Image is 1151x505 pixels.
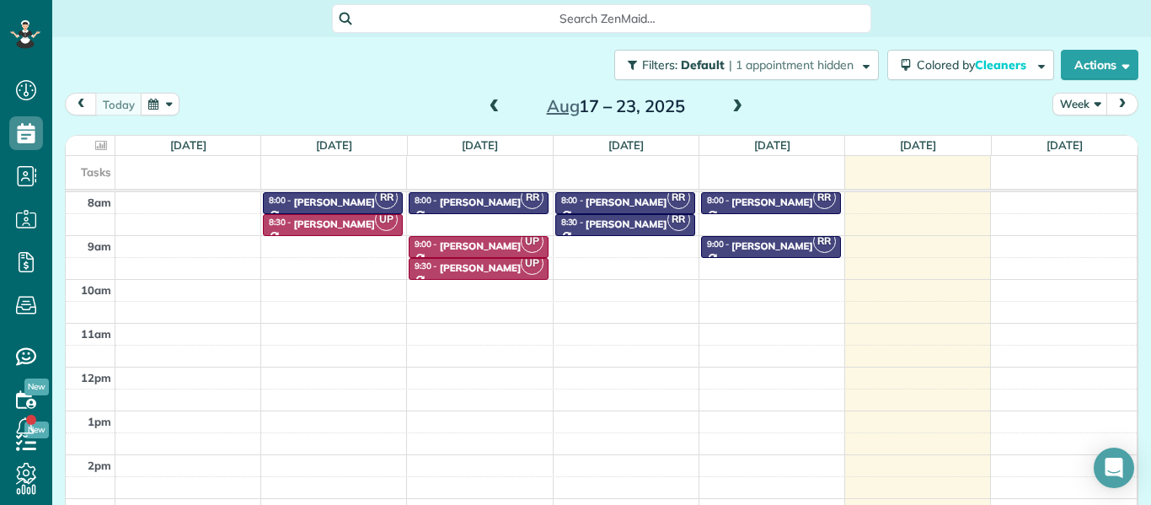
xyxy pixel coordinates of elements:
[731,240,813,252] div: [PERSON_NAME]
[95,93,142,116] button: today
[375,208,398,231] span: UP
[813,186,836,209] span: RR
[316,138,352,152] a: [DATE]
[81,283,111,297] span: 10am
[88,239,111,253] span: 9am
[887,50,1054,80] button: Colored byCleaners
[1047,138,1083,152] a: [DATE]
[440,196,522,208] div: [PERSON_NAME]
[754,138,790,152] a: [DATE]
[586,196,667,208] div: [PERSON_NAME]
[81,327,111,341] span: 11am
[293,218,375,230] div: [PERSON_NAME]
[521,186,543,209] span: RR
[900,138,936,152] a: [DATE]
[586,218,667,230] div: [PERSON_NAME]
[511,97,721,116] h2: 17 – 23, 2025
[667,208,690,231] span: RR
[440,240,522,252] div: [PERSON_NAME]
[642,57,677,73] span: Filters:
[608,138,645,152] a: [DATE]
[375,186,398,209] span: RR
[1106,93,1138,116] button: next
[88,415,111,428] span: 1pm
[65,93,97,116] button: prev
[521,252,543,275] span: UP
[731,196,813,208] div: [PERSON_NAME]
[88,459,111,472] span: 2pm
[81,165,111,179] span: Tasks
[681,57,725,73] span: Default
[88,196,111,209] span: 8am
[614,50,879,80] button: Filters: Default | 1 appointment hidden
[729,57,854,73] span: | 1 appointment hidden
[813,230,836,253] span: RR
[975,57,1029,73] span: Cleaners
[462,138,498,152] a: [DATE]
[293,196,375,208] div: [PERSON_NAME]
[1094,448,1134,488] div: Open Intercom Messenger
[606,50,879,80] a: Filters: Default | 1 appointment hidden
[1061,50,1138,80] button: Actions
[1052,93,1108,116] button: Week
[24,379,49,395] span: New
[521,230,543,253] span: UP
[81,371,111,384] span: 12pm
[547,95,580,116] span: Aug
[440,262,522,274] div: [PERSON_NAME]
[667,186,690,209] span: RR
[170,138,206,152] a: [DATE]
[917,57,1032,73] span: Colored by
